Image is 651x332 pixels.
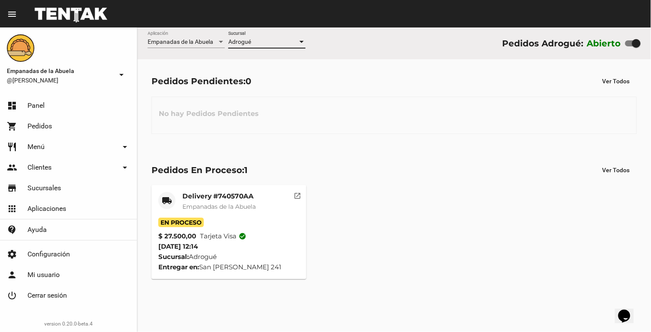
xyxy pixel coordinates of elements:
[27,271,60,279] span: Mi usuario
[27,184,61,192] span: Sucursales
[7,320,130,328] div: version 0.20.0-beta.4
[27,225,47,234] span: Ayuda
[587,37,621,50] label: Abierto
[158,263,199,271] strong: Entregar en:
[151,74,251,88] div: Pedidos Pendientes:
[294,191,302,198] mat-icon: open_in_new
[158,253,189,261] strong: Sucursal:
[7,142,17,152] mat-icon: restaurant
[7,66,113,76] span: Empanadas de la Abuela
[239,232,247,240] mat-icon: check_circle
[596,162,637,178] button: Ver Todos
[7,225,17,235] mat-icon: contact_support
[245,76,251,86] span: 0
[27,291,67,300] span: Cerrar sesión
[7,204,17,214] mat-icon: apps
[27,101,45,110] span: Panel
[158,218,204,227] span: En Proceso
[158,252,300,262] div: Adrogué
[27,122,52,131] span: Pedidos
[182,203,256,210] span: Empanadas de la Abuela
[120,142,130,152] mat-icon: arrow_drop_down
[7,121,17,131] mat-icon: shopping_cart
[7,162,17,173] mat-icon: people
[162,195,172,206] mat-icon: local_shipping
[502,37,583,50] div: Pedidos Adrogué:
[7,34,34,62] img: f0136945-ed32-4f7c-91e3-a375bc4bb2c5.png
[158,262,300,272] div: San [PERSON_NAME] 241
[158,231,196,241] strong: $ 27.500,00
[7,9,17,19] mat-icon: menu
[151,163,248,177] div: Pedidos En Proceso:
[596,73,637,89] button: Ver Todos
[27,250,70,259] span: Configuración
[7,290,17,301] mat-icon: power_settings_new
[228,38,251,45] span: Adrogué
[7,183,17,193] mat-icon: store
[27,143,45,151] span: Menú
[7,76,113,85] span: @[PERSON_NAME]
[116,70,127,80] mat-icon: arrow_drop_down
[27,163,51,172] span: Clientes
[152,101,266,127] h3: No hay Pedidos Pendientes
[120,162,130,173] mat-icon: arrow_drop_down
[200,231,247,241] span: Tarjeta visa
[603,167,630,174] span: Ver Todos
[158,242,198,250] span: [DATE] 12:14
[603,78,630,85] span: Ver Todos
[7,101,17,111] mat-icon: dashboard
[182,192,256,201] mat-card-title: Delivery #740570AA
[244,165,248,175] span: 1
[7,249,17,259] mat-icon: settings
[615,298,642,323] iframe: chat widget
[27,204,66,213] span: Aplicaciones
[7,270,17,280] mat-icon: person
[148,38,213,45] span: Empanadas de la Abuela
